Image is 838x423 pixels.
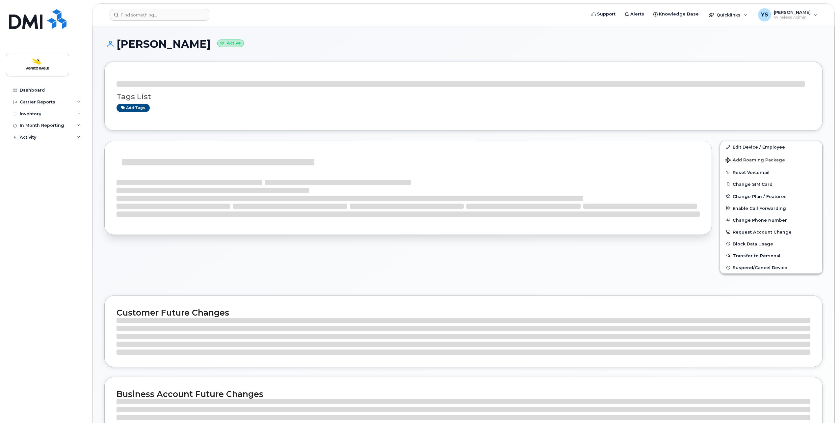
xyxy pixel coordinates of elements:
[720,166,822,178] button: Reset Voicemail
[720,214,822,226] button: Change Phone Number
[733,194,787,199] span: Change Plan / Features
[725,157,785,164] span: Add Roaming Package
[720,190,822,202] button: Change Plan / Features
[117,93,810,101] h3: Tags List
[117,308,810,318] h2: Customer Future Changes
[720,226,822,238] button: Request Account Change
[720,153,822,166] button: Add Roaming Package
[720,141,822,153] a: Edit Device / Employee
[117,104,150,112] a: Add tags
[720,262,822,273] button: Suspend/Cancel Device
[117,389,810,399] h2: Business Account Future Changes
[720,202,822,214] button: Enable Call Forwarding
[720,238,822,250] button: Block Data Usage
[720,178,822,190] button: Change SIM Card
[104,38,823,50] h1: [PERSON_NAME]
[733,265,787,270] span: Suspend/Cancel Device
[720,250,822,262] button: Transfer to Personal
[217,40,244,47] small: Active
[733,206,786,211] span: Enable Call Forwarding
